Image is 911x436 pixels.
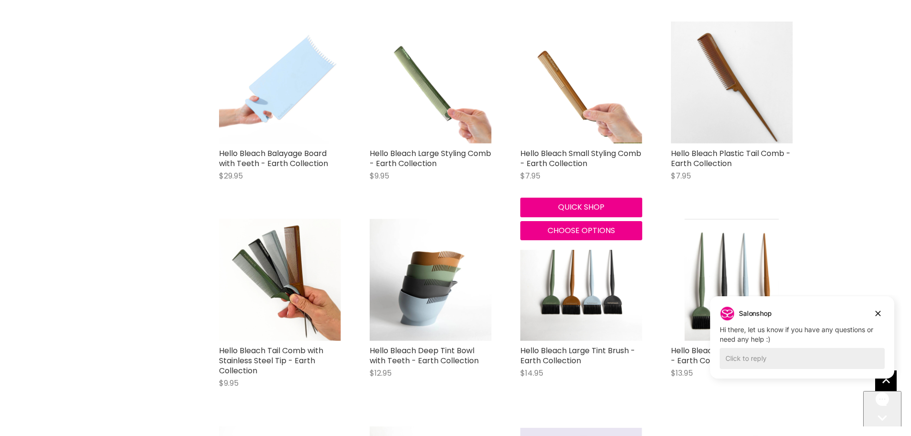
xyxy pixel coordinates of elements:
[370,345,479,366] a: Hello Bleach Deep Tint Bowl with Teeth - Earth Collection
[520,148,641,169] a: Hello Bleach Small Styling Comb - Earth Collection
[671,148,790,169] a: Hello Bleach Plastic Tail Comb - Earth Collection
[219,345,323,376] a: Hello Bleach Tail Comb with Stainless Steel Tip - Earth Collection
[520,368,543,379] span: $14.95
[370,170,389,181] span: $9.95
[671,345,788,366] a: Hello Bleach Medium Tint Brush - Earth Collection
[219,22,341,144] img: Hello Bleach Balayage Board with Teeth - Earth Collection
[671,219,793,341] a: Hello Bleach Medium Tint Brush - Earth Collection
[370,368,392,379] span: $12.95
[219,170,243,181] span: $29.95
[671,22,793,144] img: Hello Bleach Plastic Tail Comb - Earth Collection
[671,170,691,181] span: $7.95
[685,219,779,341] img: Hello Bleach Medium Tint Brush - Earth Collection
[520,22,642,144] img: Hello Bleach Small Styling Comb - Earth Collection
[520,219,642,341] img: Hello Bleach Large Tint Brush - Earth Collection
[863,391,901,426] iframe: Gorgias live chat messenger
[520,221,642,240] button: Choose options
[703,295,901,393] iframe: Gorgias live chat campaigns
[671,368,693,379] span: $13.95
[219,219,341,341] img: Hello Bleach Tail Comb with Stainless Steel Tip - Earth Collection
[520,198,642,217] button: Quick shop
[370,219,492,341] img: Hello Bleach Deep Tint Bowl with Teeth - Earth Collection
[370,148,491,169] a: Hello Bleach Large Styling Comb - Earth Collection
[219,378,239,389] span: $9.95
[520,170,540,181] span: $7.95
[370,22,492,144] img: Hello Bleach Large Styling Comb - Earth Collection
[520,345,635,366] a: Hello Bleach Large Tint Brush - Earth Collection
[548,225,615,236] span: Choose options
[219,148,328,169] a: Hello Bleach Balayage Board with Teeth - Earth Collection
